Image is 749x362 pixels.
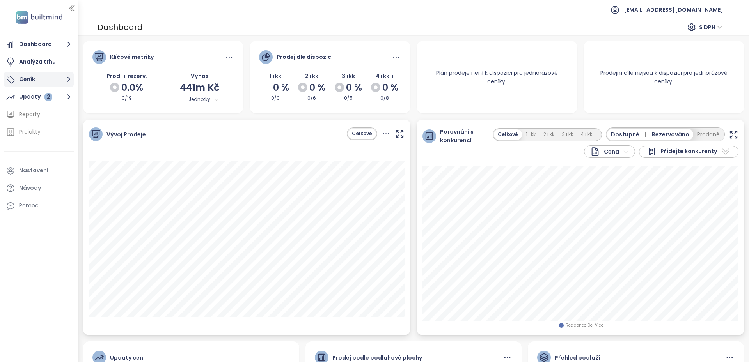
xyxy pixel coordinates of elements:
[584,59,744,95] div: Prodejní cíle nejsou k dispozici pro jednorázové ceníky.
[309,80,325,95] span: 0 %
[296,95,328,102] div: 0/6
[165,72,234,80] div: Výnos
[270,72,281,80] span: 1+kk
[369,95,401,102] div: 0/8
[4,163,74,178] a: Nastavení
[92,95,162,102] div: 0/19
[19,127,41,137] div: Projekty
[4,124,74,140] a: Projekty
[566,322,603,328] span: Rezidence Dej Vice
[13,9,65,25] img: logo
[644,131,646,138] span: |
[44,93,52,101] div: 2
[106,130,146,139] span: Vývoj Prodeje
[382,80,398,95] span: 0 %
[376,72,394,80] span: 4+kk +
[110,53,154,61] div: Klíčové metriky
[110,353,143,362] div: Updaty cen
[590,147,619,157] div: Cena
[652,130,689,139] span: Rezervováno
[4,54,74,70] a: Analýza trhu
[417,59,577,95] div: Plán prodeje není k dispozici pro jednorázové ceníky.
[4,107,74,122] a: Reporty
[693,129,724,140] button: Prodané
[522,129,540,140] button: 1+kk
[624,0,723,19] span: [EMAIL_ADDRESS][DOMAIN_NAME]
[540,129,558,140] button: 2+kk
[277,53,331,61] div: Prodej dle dispozic
[19,183,41,193] div: Návody
[121,80,143,95] span: 0.0%
[4,37,74,52] button: Dashboard
[660,147,717,156] span: Přidejte konkurenty
[106,72,147,80] span: Prod. + rezerv.
[346,80,362,95] span: 0 %
[4,198,74,214] div: Pomoc
[577,129,601,140] button: 4+kk +
[19,57,56,67] div: Analýza trhu
[332,95,364,102] div: 0/5
[19,109,40,119] div: Reporty
[4,180,74,196] a: Návody
[494,129,522,140] button: Celkově
[19,166,48,175] div: Nastavení
[699,21,722,33] span: S DPH
[180,81,220,94] span: 441m Kč
[332,353,422,362] div: Prodej podle podlahové plochy
[342,72,355,80] span: 3+kk
[348,129,376,139] button: Celkově
[98,20,143,34] div: Dashboard
[179,95,220,104] span: Jednotky
[4,72,74,87] button: Ceník
[259,95,291,102] div: 0/0
[305,72,318,80] span: 2+kk
[611,130,649,139] span: Dostupné
[555,353,600,362] div: Přehled podlaží
[558,129,577,140] button: 3+kk
[19,201,39,210] div: Pomoc
[4,89,74,105] button: Updaty 2
[273,80,289,95] span: 0 %
[19,92,52,102] div: Updaty
[440,127,477,145] span: Porovnání s konkurencí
